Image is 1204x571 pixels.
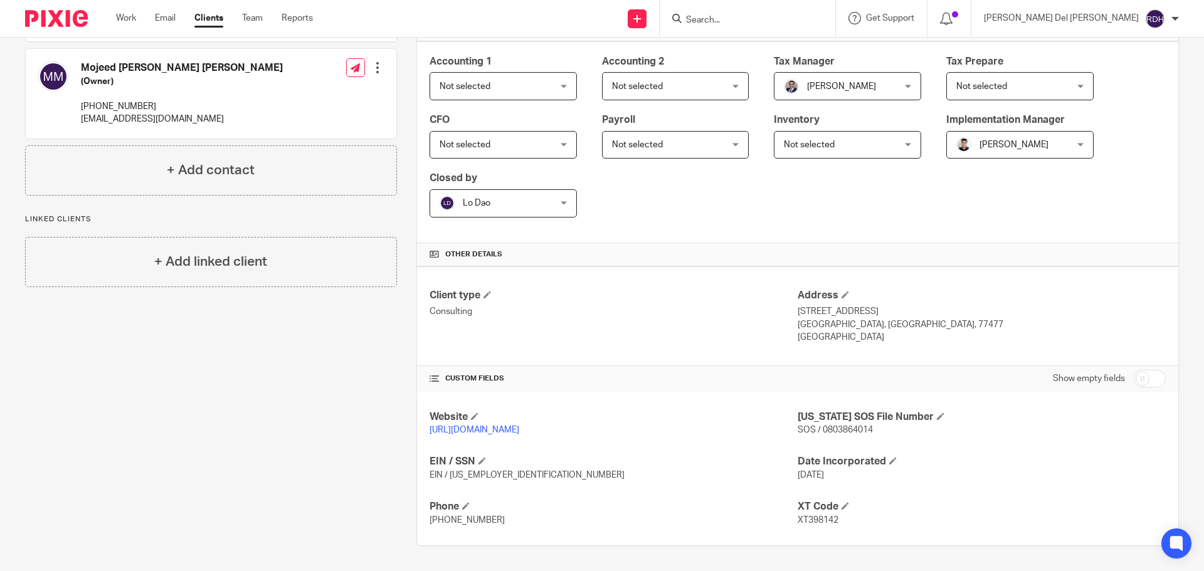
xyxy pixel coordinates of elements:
h4: Client type [430,289,798,302]
img: Pixie [25,10,88,27]
span: [PERSON_NAME] [807,82,876,91]
h4: Address [798,289,1166,302]
span: [PERSON_NAME] [980,140,1048,149]
span: Tax Prepare [946,56,1003,66]
span: Other details [445,249,502,259]
input: Search [685,15,798,26]
span: XT398142 [798,516,838,525]
label: Show empty fields [1053,372,1125,385]
span: Not selected [784,140,835,149]
a: [URL][DOMAIN_NAME] [430,426,519,434]
span: Lo Dao [463,199,490,207]
img: IMG_0272.png [956,137,971,152]
span: Not selected [440,82,490,91]
p: [GEOGRAPHIC_DATA] [798,331,1166,343]
a: Work [116,12,136,24]
h4: + Add contact [167,160,255,180]
p: [STREET_ADDRESS] [798,305,1166,318]
p: [EMAIL_ADDRESS][DOMAIN_NAME] [81,113,283,125]
span: EIN / [US_EMPLOYER_IDENTIFICATION_NUMBER] [430,471,625,479]
img: svg%3E [38,61,68,92]
span: Payroll [602,115,635,125]
img: svg%3E [1145,9,1165,29]
h4: EIN / SSN [430,455,798,468]
span: [DATE] [798,471,824,479]
span: Not selected [612,82,663,91]
span: Accounting 1 [430,56,492,66]
span: Inventory [774,115,820,125]
h4: CUSTOM FIELDS [430,374,798,384]
p: Linked clients [25,214,397,224]
span: Get Support [866,14,914,23]
img: thumbnail_IMG_0720.jpg [784,79,799,94]
h5: (Owner) [81,75,283,88]
span: Accounting 2 [602,56,664,66]
a: Clients [194,12,223,24]
span: Tax Manager [774,56,835,66]
img: svg%3E [440,196,455,211]
span: SOS / 0803864014 [798,426,873,434]
span: [PHONE_NUMBER] [430,516,505,525]
a: Team [242,12,263,24]
p: [PERSON_NAME] Del [PERSON_NAME] [984,12,1139,24]
span: Not selected [612,140,663,149]
p: [GEOGRAPHIC_DATA], [GEOGRAPHIC_DATA], 77477 [798,318,1166,331]
h4: Mojeed [PERSON_NAME] [PERSON_NAME] [81,61,283,75]
h4: Website [430,411,798,424]
h4: Date Incorporated [798,455,1166,468]
a: Email [155,12,176,24]
span: Not selected [440,140,490,149]
span: Closed by [430,173,477,183]
h4: + Add linked client [154,252,267,271]
h4: XT Code [798,500,1166,513]
span: CFO [430,115,450,125]
a: Reports [282,12,313,24]
span: Implementation Manager [946,115,1065,125]
p: Consulting [430,305,798,318]
h4: [US_STATE] SOS File Number [798,411,1166,424]
span: Not selected [956,82,1007,91]
h4: Phone [430,500,798,513]
p: [PHONE_NUMBER] [81,100,283,113]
